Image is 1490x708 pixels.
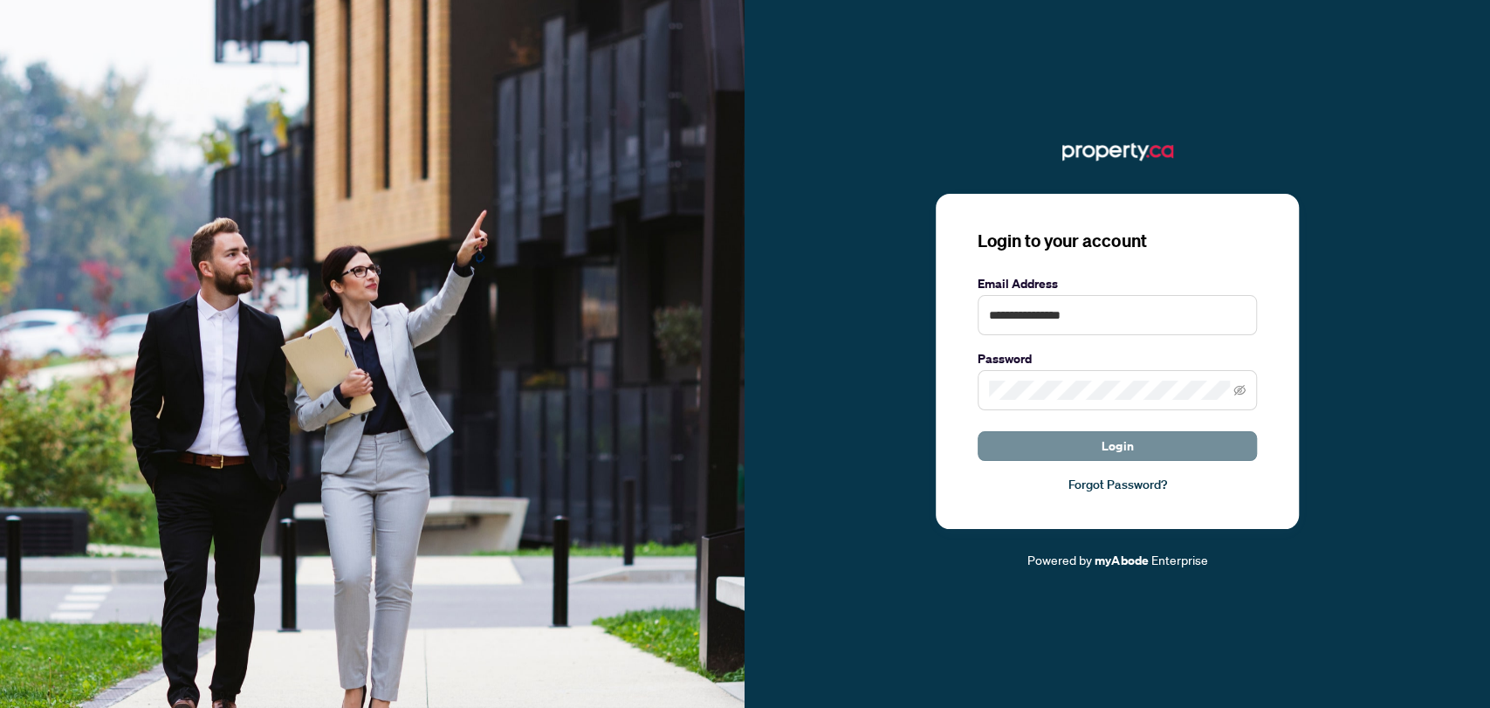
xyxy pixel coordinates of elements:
[1095,551,1148,570] a: myAbode
[1102,432,1133,460] span: Login
[1150,552,1207,567] span: Enterprise
[978,475,1257,494] a: Forgot Password?
[1027,552,1092,567] span: Powered by
[978,229,1257,253] h3: Login to your account
[978,349,1257,368] label: Password
[978,431,1257,461] button: Login
[1233,384,1246,396] span: eye-invisible
[1062,138,1173,166] img: ma-logo
[978,274,1257,293] label: Email Address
